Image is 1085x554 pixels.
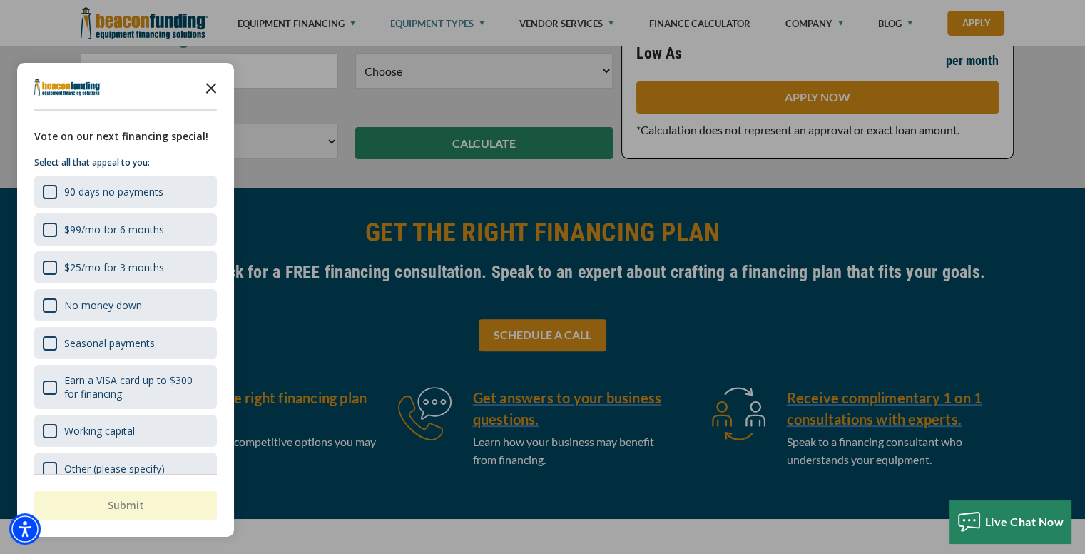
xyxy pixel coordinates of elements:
[64,424,135,438] div: Working capital
[34,453,217,485] div: Other (please specify)
[34,491,217,520] button: Submit
[34,213,217,246] div: $99/mo for 6 months
[9,513,41,545] div: Accessibility Menu
[34,415,217,447] div: Working capital
[197,73,225,101] button: Close the survey
[985,515,1064,528] span: Live Chat Now
[64,261,164,274] div: $25/mo for 3 months
[64,298,142,312] div: No money down
[34,289,217,321] div: No money down
[64,462,165,475] div: Other (please specify)
[64,373,208,401] div: Earn a VISA card up to $300 for financing
[34,129,217,144] div: Vote on our next financing special!
[64,185,163,198] div: 90 days no payments
[34,79,101,96] img: Company logo
[34,156,217,170] p: Select all that appeal to you:
[34,251,217,283] div: $25/mo for 3 months
[34,365,217,409] div: Earn a VISA card up to $300 for financing
[34,327,217,359] div: Seasonal payments
[17,63,234,537] div: Survey
[64,336,155,350] div: Seasonal payments
[64,223,164,236] div: $99/mo for 6 months
[34,176,217,208] div: 90 days no payments
[949,500,1071,543] button: Live Chat Now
